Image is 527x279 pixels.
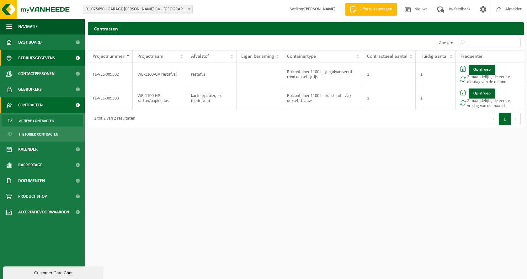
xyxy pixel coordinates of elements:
iframe: chat widget [3,265,105,279]
span: Dashboard [18,35,42,50]
td: 2-maandelijks, de eerste vrijdag van de maand [456,86,524,110]
a: Historiek contracten [2,128,83,140]
a: Offerte aanvragen [345,3,397,16]
span: Projectnummer [93,54,125,59]
span: Huidig aantal [420,54,448,59]
span: Contactpersonen [18,66,55,82]
span: Bedrijfsgegevens [18,50,55,66]
a: Op afroep [469,65,495,75]
span: Kalender [18,142,38,157]
td: Rolcontainer 1100 L - kunststof - vlak deksel - blauw [282,86,362,110]
span: Actieve contracten [19,115,54,127]
td: Rolcontainer 1100 L - gegalvaniseerd - rond deksel - grijs [282,62,362,86]
span: Frequentie [460,54,482,59]
span: Containertype [287,54,316,59]
span: 01-075650 - GARAGE FILIP HUYSENTRUYT BV - HARELBEKE [83,5,192,14]
span: 01-075650 - GARAGE FILIP HUYSENTRUYT BV - HARELBEKE [83,5,193,14]
td: 1 [416,86,456,110]
td: TL-VEL-009503 [88,86,133,110]
a: Actieve contracten [2,115,83,126]
td: 1 [362,62,416,86]
span: Navigatie [18,19,38,35]
a: Op afroep [469,89,495,99]
td: 1 [362,86,416,110]
label: Zoeken: [439,40,455,46]
span: Historiek contracten [19,128,58,140]
span: Acceptatievoorwaarden [18,204,69,220]
button: 1 [499,113,511,125]
td: TL-VEL-009502 [88,62,133,86]
button: Next [511,113,521,125]
div: 1 tot 2 van 2 resultaten [91,113,135,125]
span: Gebruikers [18,82,42,97]
td: 1 [416,62,456,86]
td: WB-1100-HP karton/papier, los [133,86,186,110]
button: Previous [489,113,499,125]
td: karton/papier, los (bedrijven) [186,86,237,110]
td: WB-1100-GA restafval [133,62,186,86]
strong: [PERSON_NAME] [304,7,336,12]
span: Contractueel aantal [367,54,407,59]
span: Contracten [18,97,43,113]
span: Rapportage [18,157,42,173]
td: restafval [186,62,237,86]
span: Offerte aanvragen [358,6,394,13]
span: Eigen benaming [241,54,274,59]
h2: Contracten [88,22,524,35]
span: Projectnaam [137,54,163,59]
td: 2-maandelijks, de eerste dinsdag van de maand [456,62,524,86]
span: Afvalstof [191,54,209,59]
span: Documenten [18,173,45,189]
span: Product Shop [18,189,47,204]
